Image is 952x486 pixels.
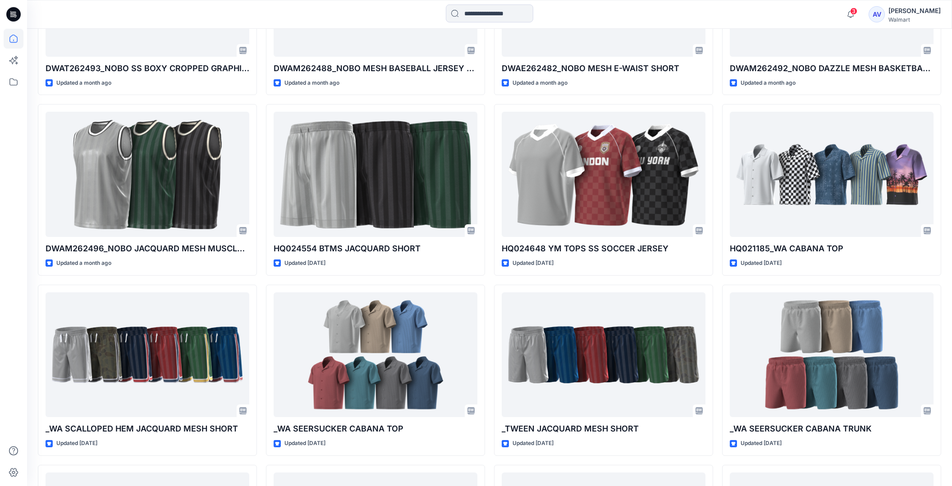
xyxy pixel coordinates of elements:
[56,439,97,448] p: Updated [DATE]
[56,78,111,88] p: Updated a month ago
[502,422,705,435] p: _TWEEN JACQUARD MESH SHORT
[730,62,934,75] p: DWAM262492_NOBO DAZZLE MESH BASKETBALL TANK W- RIB
[284,78,339,88] p: Updated a month ago
[741,78,796,88] p: Updated a month ago
[46,422,249,435] p: _WA SCALLOPED HEM JACQUARD MESH SHORT
[850,8,857,15] span: 3
[46,112,249,237] a: DWAM262496_NOBO JACQUARD MESH MUSCLE TANK W-RIB
[513,439,554,448] p: Updated [DATE]
[513,78,568,88] p: Updated a month ago
[741,439,782,448] p: Updated [DATE]
[274,242,477,255] p: HQ024554 BTMS JACQUARD SHORT
[730,242,934,255] p: HQ021185_WA CABANA TOP
[730,292,934,418] a: _WA SEERSUCKER CABANA TRUNK
[46,292,249,418] a: _WA SCALLOPED HEM JACQUARD MESH SHORT
[741,259,782,268] p: Updated [DATE]
[274,422,477,435] p: _WA SEERSUCKER CABANA TOP
[730,422,934,435] p: _WA SEERSUCKER CABANA TRUNK
[502,292,705,418] a: _TWEEN JACQUARD MESH SHORT
[502,62,705,75] p: DWAE262482_NOBO MESH E-WAIST SHORT
[274,292,477,418] a: _WA SEERSUCKER CABANA TOP
[46,242,249,255] p: DWAM262496_NOBO JACQUARD MESH MUSCLE TANK W-RIB
[730,112,934,237] a: HQ021185_WA CABANA TOP
[284,439,325,448] p: Updated [DATE]
[46,62,249,75] p: DWAT262493_NOBO SS BOXY CROPPED GRAPHIC TEE
[274,62,477,75] p: DWAM262488_NOBO MESH BASEBALL JERSEY W-[GEOGRAPHIC_DATA]
[502,242,705,255] p: HQ024648 YM TOPS SS SOCCER JERSEY
[888,5,941,16] div: [PERSON_NAME]
[284,259,325,268] p: Updated [DATE]
[56,259,111,268] p: Updated a month ago
[502,112,705,237] a: HQ024648 YM TOPS SS SOCCER JERSEY
[274,112,477,237] a: HQ024554 BTMS JACQUARD SHORT
[888,16,941,23] div: Walmart
[513,259,554,268] p: Updated [DATE]
[869,6,885,23] div: AV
